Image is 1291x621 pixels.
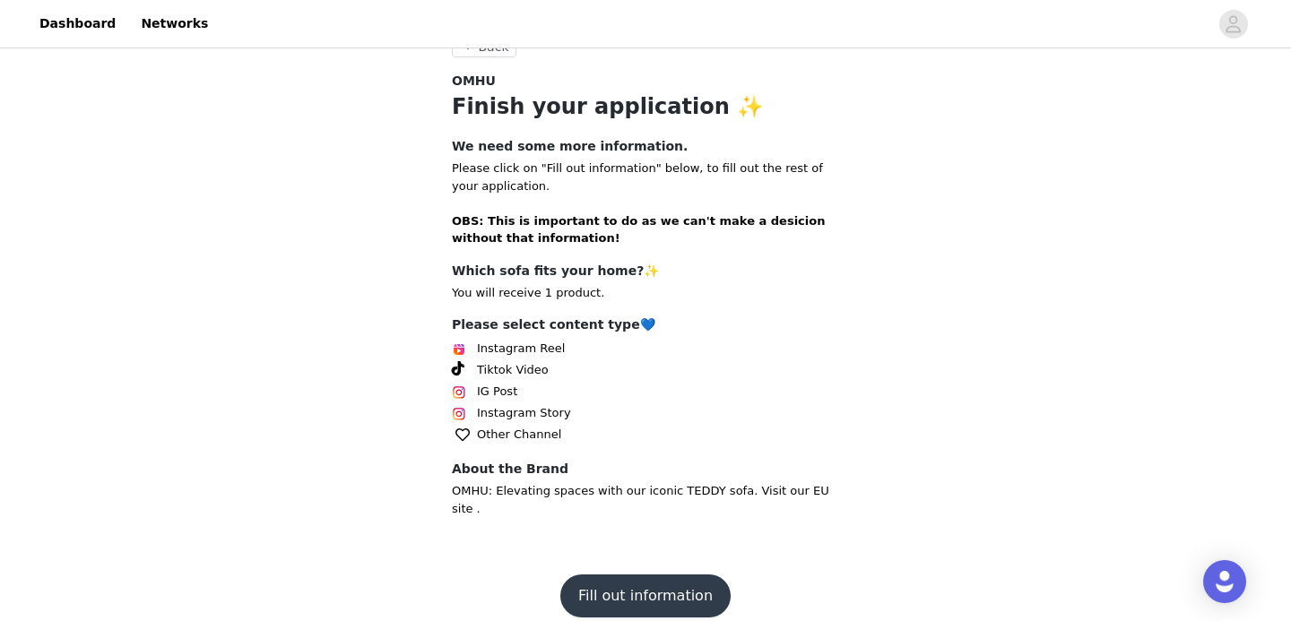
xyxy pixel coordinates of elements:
span: IG Post [477,383,517,401]
span: Other Channel [477,426,561,444]
img: Instagram Icon [452,407,466,421]
img: Instagram Icon [452,385,466,400]
span: OMHU [452,72,496,91]
span: Instagram Reel [477,340,565,358]
h4: Please select content type💙 [452,315,839,334]
p: You will receive 1 product. [452,284,839,302]
h4: We need some more information. [452,137,839,156]
h4: About the Brand [452,460,839,479]
div: Open Intercom Messenger [1203,560,1246,603]
span: Instagram Story [477,404,571,422]
h1: Finish your application ✨ [452,91,839,123]
a: Networks [130,4,219,44]
button: Fill out information [560,574,731,617]
h4: Which sofa fits your home?✨ [452,262,839,280]
a: Dashboard [29,4,126,44]
img: Instagram Reels Icon [452,342,466,357]
strong: OBS: This is important to do as we can't make a desicion without that information! [452,214,825,246]
div: avatar [1225,10,1242,39]
span: Tiktok Video [477,361,549,379]
p: Please click on "Fill out information" below, to fill out the rest of your application. [452,160,839,247]
p: OMHU: Elevating spaces with our iconic TEDDY sofa. Visit our EU site . [452,482,839,517]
